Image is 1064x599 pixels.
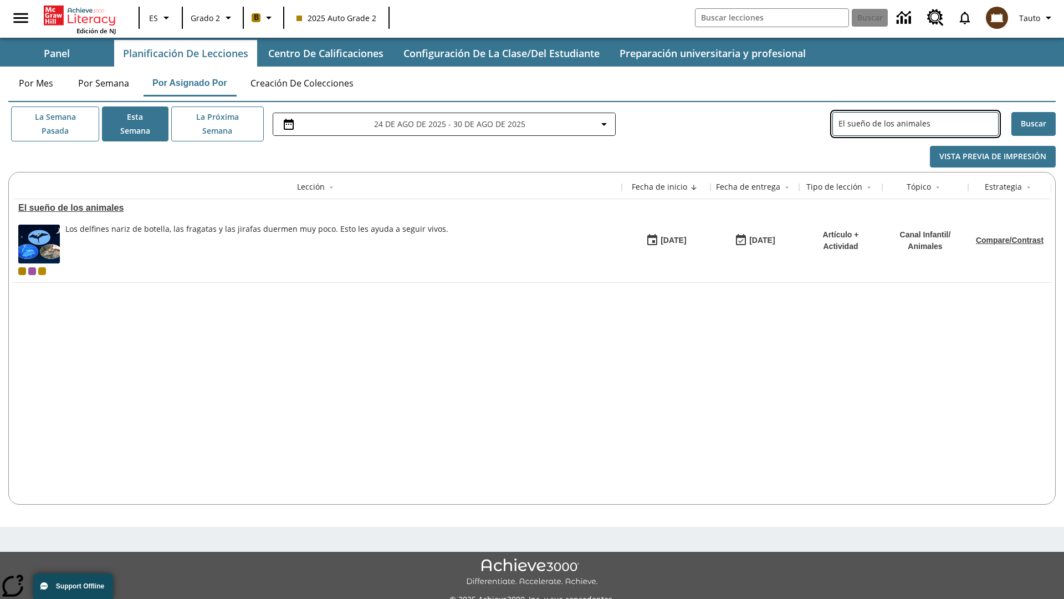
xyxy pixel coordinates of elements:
[144,70,236,97] button: Por asignado por
[11,106,99,141] button: La semana pasada
[38,267,46,275] div: New 2025 class
[1015,8,1060,28] button: Perfil/Configuración
[65,225,448,263] div: Los delfines nariz de botella, las fragatas y las jirafas duermen muy poco. Esto les ayuda a segu...
[597,118,611,131] svg: Collapse Date Range Filter
[780,181,794,194] button: Sort
[114,40,257,67] button: Planificación de lecciones
[1019,12,1040,24] span: Tauto
[466,559,598,587] img: Achieve3000 Differentiate Accelerate Achieve
[986,7,1008,29] img: avatar image
[1022,181,1035,194] button: Sort
[374,118,525,130] span: 24 de ago de 2025 - 30 de ago de 2025
[18,203,616,213] div: El sueño de los animales
[259,40,392,67] button: Centro de calificaciones
[18,225,60,263] img: Fotos de una fragata, dos delfines nariz de botella y una jirafa sobre un fondo de noche estrellada.
[297,181,325,192] div: Lección
[731,230,779,251] button: 08/24/25: Último día en que podrá accederse la lección
[838,116,998,132] input: Buscar lecciones asignadas
[18,267,26,275] div: Clase actual
[890,3,920,33] a: Centro de información
[900,229,951,241] p: Canal Infantil /
[28,267,36,275] div: OL 2025 Auto Grade 3
[950,3,979,32] a: Notificaciones
[661,233,686,247] div: [DATE]
[695,9,848,27] input: Buscar campo
[976,236,1043,245] a: Compare/Contrast
[247,8,280,28] button: Boost El color de la clase es anaranjado claro. Cambiar el color de la clase.
[985,181,1022,192] div: Estrategia
[632,181,687,192] div: Fecha de inicio
[749,233,775,247] div: [DATE]
[611,40,815,67] button: Preparación universitaria y profesional
[687,181,700,194] button: Sort
[931,181,944,194] button: Sort
[325,181,338,194] button: Sort
[716,181,780,192] div: Fecha de entrega
[8,70,64,97] button: Por mes
[862,181,876,194] button: Sort
[254,11,259,24] span: B
[65,225,448,234] div: Los delfines nariz de botella, las fragatas y las jirafas duermen muy poco. Esto les ayuda a segu...
[56,582,104,590] span: Support Offline
[76,27,116,35] span: Edición de NJ
[44,4,116,27] a: Portada
[102,106,168,141] button: Esta semana
[900,241,951,252] p: Animales
[33,573,113,599] button: Support Offline
[18,203,616,213] a: El sueño de los animales, Lecciones
[186,8,239,28] button: Grado: Grado 2, Elige un grado
[805,229,877,252] p: Artículo + Actividad
[69,70,138,97] button: Por semana
[1,40,112,67] button: Panel
[44,3,116,35] div: Portada
[642,230,690,251] button: 08/24/25: Primer día en que estuvo disponible la lección
[296,12,376,24] span: 2025 Auto Grade 2
[149,12,158,24] span: ES
[806,181,862,192] div: Tipo de lección
[143,8,178,28] button: Lenguaje: ES, Selecciona un idioma
[907,181,931,192] div: Tópico
[278,118,611,131] button: Seleccione el intervalo de fechas opción del menú
[242,70,362,97] button: Creación de colecciones
[1011,112,1056,136] button: Buscar
[191,12,220,24] span: Grado 2
[920,3,950,33] a: Centro de recursos, Se abrirá en una pestaña nueva.
[930,146,1056,167] button: Vista previa de impresión
[171,106,264,141] button: La próxima semana
[395,40,608,67] button: Configuración de la clase/del estudiante
[979,3,1015,32] button: Escoja un nuevo avatar
[4,2,37,34] button: Abrir el menú lateral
